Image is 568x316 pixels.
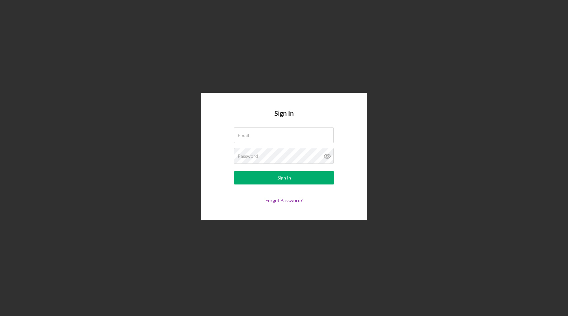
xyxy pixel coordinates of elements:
label: Email [238,133,249,138]
button: Sign In [234,171,334,184]
h4: Sign In [274,110,294,127]
a: Forgot Password? [265,197,303,203]
label: Password [238,154,258,159]
div: Sign In [277,171,291,184]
